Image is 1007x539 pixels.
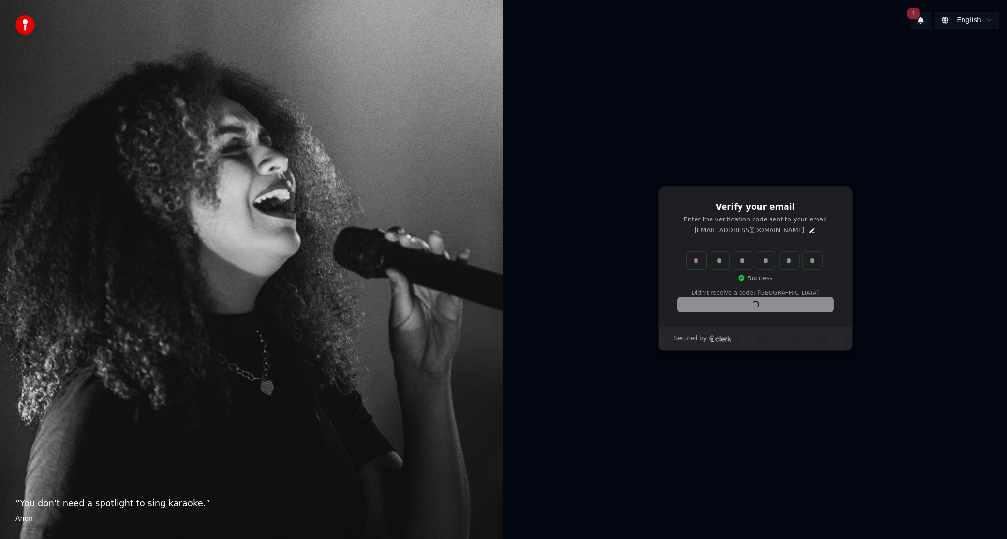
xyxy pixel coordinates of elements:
[709,335,732,342] a: Clerk logo
[738,274,772,283] p: Success
[674,335,707,343] p: Secured by
[808,226,816,234] button: Edit
[15,496,488,510] p: “ You don't need a spotlight to sing karaoke. ”
[15,15,35,35] img: youka
[678,215,833,224] p: Enter the verification code sent to your email
[685,250,824,271] div: Verification code input
[678,202,833,213] h1: Verify your email
[695,226,804,234] p: [EMAIL_ADDRESS][DOMAIN_NAME]
[15,514,488,524] footer: Anon
[911,12,931,29] button: 1
[907,8,920,19] span: 1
